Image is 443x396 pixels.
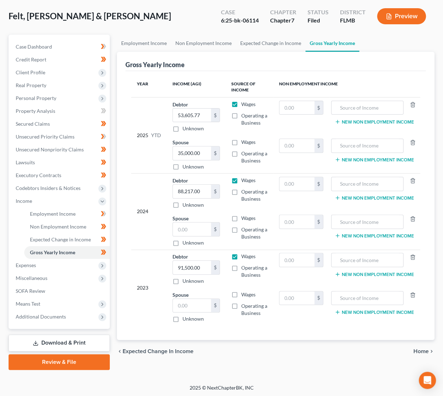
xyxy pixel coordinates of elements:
div: $ [211,261,220,274]
input: Source of Income [335,139,400,152]
label: Unknown [182,163,204,170]
label: Spouse [172,139,189,146]
div: Chapter [270,16,296,25]
input: 0.00 [173,261,211,274]
a: Review & File [9,354,110,370]
span: Wages [241,253,256,259]
input: 0.00 [279,215,314,229]
input: Source of Income [335,177,400,191]
div: $ [314,215,323,229]
i: chevron_right [429,349,434,354]
div: $ [211,109,220,122]
input: 0.00 [173,146,211,160]
a: Expected Change in Income [236,35,305,52]
span: Codebtors Insiders & Notices [16,185,81,191]
span: SOFA Review [16,288,45,294]
span: Credit Report [16,56,46,62]
a: Unsecured Nonpriority Claims [10,143,110,156]
a: Lawsuits [10,156,110,169]
div: 2025 [137,101,161,170]
span: Wages [241,101,256,107]
a: Gross Yearly Income [305,35,359,52]
div: 6:25-bk-06114 [221,16,259,25]
div: $ [211,146,220,160]
span: Income [16,198,32,204]
span: Operating a Business [241,150,267,164]
span: Secured Claims [16,121,50,127]
a: Executory Contracts [10,169,110,182]
span: Case Dashboard [16,44,52,50]
label: Unknown [182,125,204,132]
span: Executory Contracts [16,172,61,178]
span: Operating a Business [241,303,267,316]
button: New Non Employment Income [335,157,414,162]
a: Gross Yearly Income [24,246,110,259]
a: Property Analysis [10,105,110,117]
a: Credit Report [10,53,110,66]
span: Wages [241,177,256,183]
span: YTD [151,132,161,139]
div: Case [221,8,259,16]
span: Wages [241,291,256,297]
button: New Non Employment Income [335,271,414,277]
a: Case Dashboard [10,40,110,53]
label: Debtor [172,101,188,108]
div: $ [211,299,220,312]
input: 0.00 [173,185,211,198]
span: Operating a Business [241,112,267,126]
span: Felt, [PERSON_NAME] & [PERSON_NAME] [9,11,171,21]
span: Real Property [16,82,46,88]
button: chevron_left Expected Change in Income [117,349,194,354]
input: 0.00 [173,299,211,312]
button: New Non Employment Income [335,233,414,239]
div: Open Intercom Messenger [419,372,436,389]
div: 2024 [137,177,161,246]
input: 0.00 [279,177,314,191]
button: New Non Employment Income [335,309,414,315]
div: $ [314,253,323,267]
span: Personal Property [16,95,56,101]
span: Employment Income [30,211,76,217]
label: Debtor [172,177,188,184]
input: Source of Income [335,291,400,305]
span: Operating a Business [241,189,267,202]
label: Debtor [172,253,188,260]
input: 0.00 [173,109,211,122]
div: Filed [308,16,329,25]
span: Unsecured Priority Claims [16,134,74,140]
span: Additional Documents [16,314,66,320]
label: Spouse [172,215,189,222]
th: Year [131,77,167,97]
div: $ [314,139,323,152]
span: Client Profile [16,69,45,75]
div: Chapter [270,8,296,16]
span: Expenses [16,262,36,268]
span: Expected Change in Income [30,236,91,242]
input: Source of Income [335,215,400,229]
th: Non Employment Income [273,77,420,97]
a: Secured Claims [10,117,110,130]
div: District [340,8,366,16]
div: Gross Yearly Income [125,60,185,69]
div: $ [211,185,220,198]
a: Download & Print [9,335,110,351]
a: Employment Income [117,35,171,52]
span: Operating a Business [241,226,267,240]
i: chevron_left [117,349,123,354]
a: Non Employment Income [24,220,110,233]
span: Gross Yearly Income [30,249,75,255]
label: Spouse [172,291,189,299]
label: Unknown [182,201,204,209]
label: Unknown [182,277,204,285]
span: Wages [241,139,256,145]
input: 0.00 [279,253,314,267]
th: Source of Income [226,77,273,97]
a: Expected Change in Income [24,233,110,246]
button: New Non Employment Income [335,195,414,201]
span: Wages [241,215,256,221]
div: $ [314,101,323,115]
button: Home chevron_right [413,349,434,354]
div: FLMB [340,16,366,25]
a: Unsecured Priority Claims [10,130,110,143]
span: Operating a Business [241,265,267,278]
